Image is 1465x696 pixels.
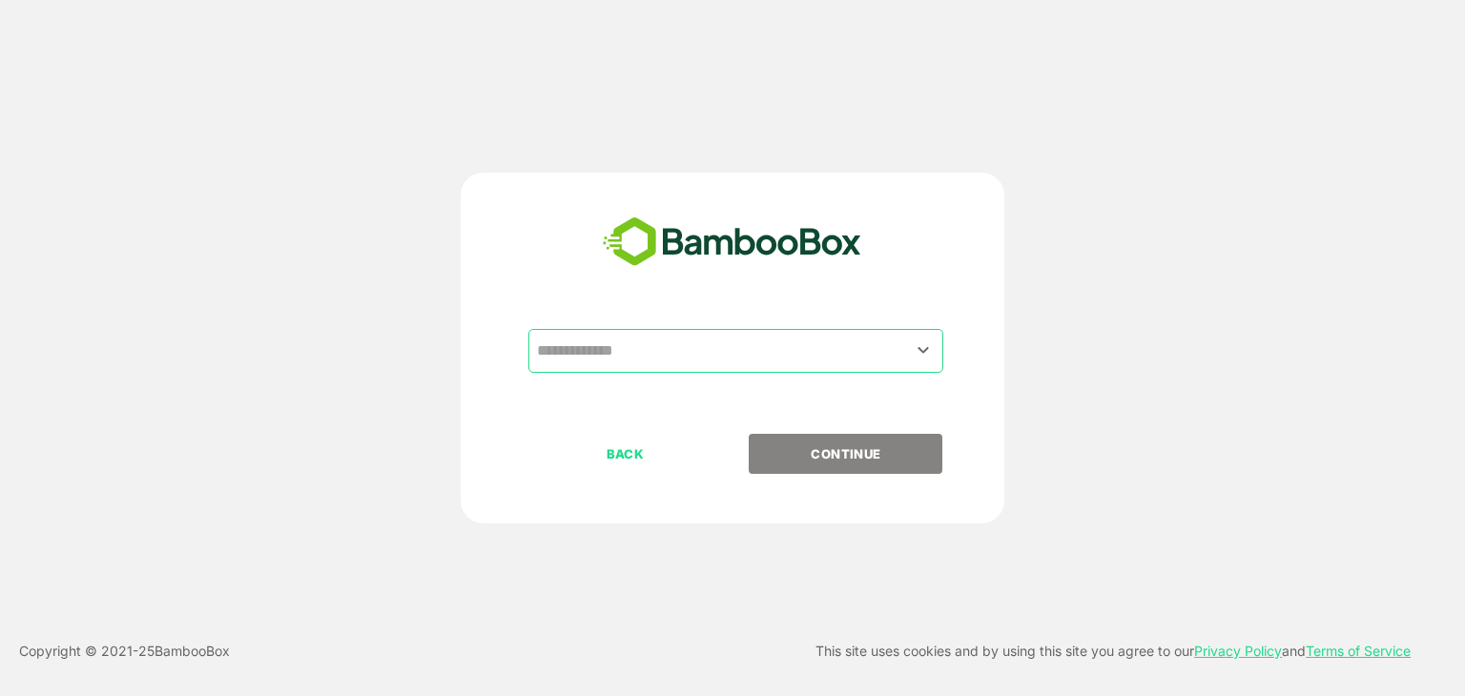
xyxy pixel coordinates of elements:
img: bamboobox [592,211,872,274]
button: CONTINUE [749,434,942,474]
a: Privacy Policy [1194,643,1282,659]
a: Terms of Service [1306,643,1411,659]
button: BACK [528,434,722,474]
button: Open [911,338,937,363]
p: Copyright © 2021- 25 BambooBox [19,640,230,663]
p: CONTINUE [751,443,941,464]
p: This site uses cookies and by using this site you agree to our and [815,640,1411,663]
p: BACK [530,443,721,464]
